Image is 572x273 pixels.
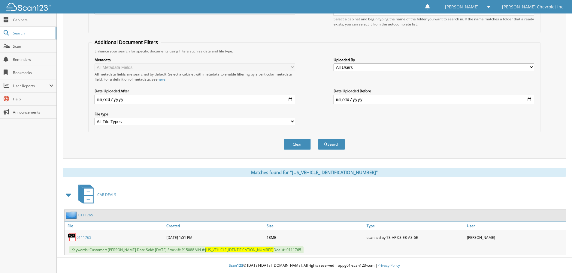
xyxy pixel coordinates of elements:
div: All metadata fields are searched by default. Select a cabinet with metadata to enable filtering b... [95,72,295,82]
span: [PERSON_NAME] [445,5,479,9]
span: Search [13,31,53,36]
span: CAR DEALS [97,192,116,197]
input: end [334,95,534,104]
input: start [95,95,295,104]
span: Cabinets [13,17,53,22]
div: scanned by 78-AF-08-E8-A3-6E [365,231,465,243]
span: Scan123 [229,263,243,268]
div: [DATE] 1:51 PM [165,231,265,243]
a: Size [265,222,365,230]
button: Search [318,139,345,150]
div: Enhance your search for specific documents using filters such as date and file type. [92,49,537,54]
span: [PERSON_NAME] Chevrolet Inc [502,5,563,9]
div: Matches found for "[US_VEHICLE_IDENTIFICATION_NUMBER]" [63,168,566,177]
img: PDF.png [68,233,77,242]
div: © [DATE]-[DATE] [DOMAIN_NAME]. All rights reserved | appg01-scan123-com | [57,258,572,273]
legend: Additional Document Filters [92,39,161,46]
button: Clear [284,139,311,150]
span: Help [13,96,53,102]
label: Date Uploaded After [95,88,295,93]
img: folder2.png [66,211,78,219]
div: 18MB [265,231,365,243]
span: [US_VEHICLE_IDENTIFICATION_NUMBER] [205,247,274,252]
label: File type [95,111,295,117]
span: Keywords: Customer: [PERSON_NAME] Date Sold: [DATE] Stock #: P15088 VIN #: Deal #: 0111765 [69,246,304,253]
span: Scan [13,44,53,49]
a: Privacy Policy [377,263,400,268]
label: Date Uploaded Before [334,88,534,93]
a: 0111765 [78,212,93,218]
a: CAR DEALS [75,183,116,206]
a: File [65,222,165,230]
span: Bookmarks [13,70,53,75]
span: Reminders [13,57,53,62]
a: User [465,222,566,230]
label: Metadata [95,57,295,62]
label: Uploaded By [334,57,534,62]
div: [PERSON_NAME] [465,231,566,243]
a: Type [365,222,465,230]
a: here [158,77,165,82]
a: 0111765 [77,235,91,240]
img: scan123-logo-white.svg [6,3,51,11]
span: User Reports [13,83,49,88]
a: Created [165,222,265,230]
iframe: Chat Widget [542,244,572,273]
span: Announcements [13,110,53,115]
div: Select a cabinet and begin typing the name of the folder you want to search in. If the name match... [334,16,534,27]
